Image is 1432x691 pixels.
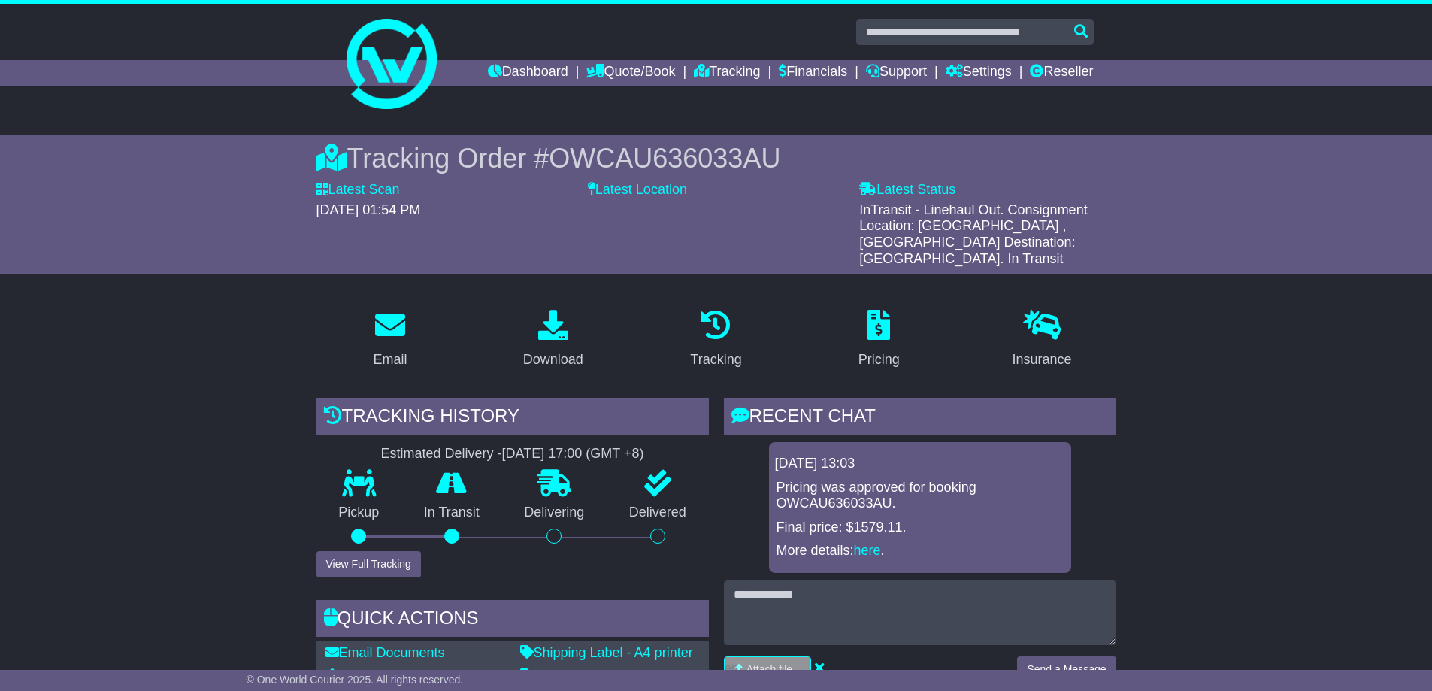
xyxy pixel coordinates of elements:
div: Tracking [690,350,741,370]
a: Download [513,305,593,375]
a: Insurance [1003,305,1082,375]
a: Tracking [694,60,760,86]
label: Latest Status [859,182,955,199]
div: Download [523,350,583,370]
button: View Full Tracking [316,551,421,577]
label: Latest Location [588,182,687,199]
div: Quick Actions [316,600,709,641]
div: RECENT CHAT [724,398,1116,438]
span: © One World Courier 2025. All rights reserved. [247,674,464,686]
a: here [854,543,881,558]
div: [DATE] 17:00 (GMT +8) [502,446,644,462]
label: Latest Scan [316,182,400,199]
a: Pricing [849,305,910,375]
a: Settings [946,60,1012,86]
a: Support [866,60,927,86]
div: Tracking Order # [316,142,1116,174]
a: Financials [779,60,847,86]
div: Email [373,350,407,370]
div: Estimated Delivery - [316,446,709,462]
a: Shipping Label - A4 printer [520,645,693,660]
span: InTransit - Linehaul Out. Consignment Location: [GEOGRAPHIC_DATA] , [GEOGRAPHIC_DATA] Destination... [859,202,1088,266]
p: In Transit [401,505,502,521]
p: Pickup [316,505,402,521]
a: Dashboard [488,60,568,86]
p: Delivered [607,505,709,521]
div: Pricing [858,350,900,370]
div: Tracking history [316,398,709,438]
p: Pricing was approved for booking OWCAU636033AU. [777,480,1064,512]
p: Final price: $1579.11. [777,520,1064,536]
span: [DATE] 01:54 PM [316,202,421,217]
a: Tracking [680,305,751,375]
p: More details: . [777,543,1064,559]
a: Email [363,305,416,375]
a: Download Documents [325,668,471,683]
span: OWCAU636033AU [549,143,780,174]
div: Insurance [1013,350,1072,370]
p: Delivering [502,505,607,521]
a: Reseller [1030,60,1093,86]
div: [DATE] 13:03 [775,456,1065,472]
a: Quote/Book [586,60,675,86]
a: Email Documents [325,645,445,660]
button: Send a Message [1017,656,1116,683]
